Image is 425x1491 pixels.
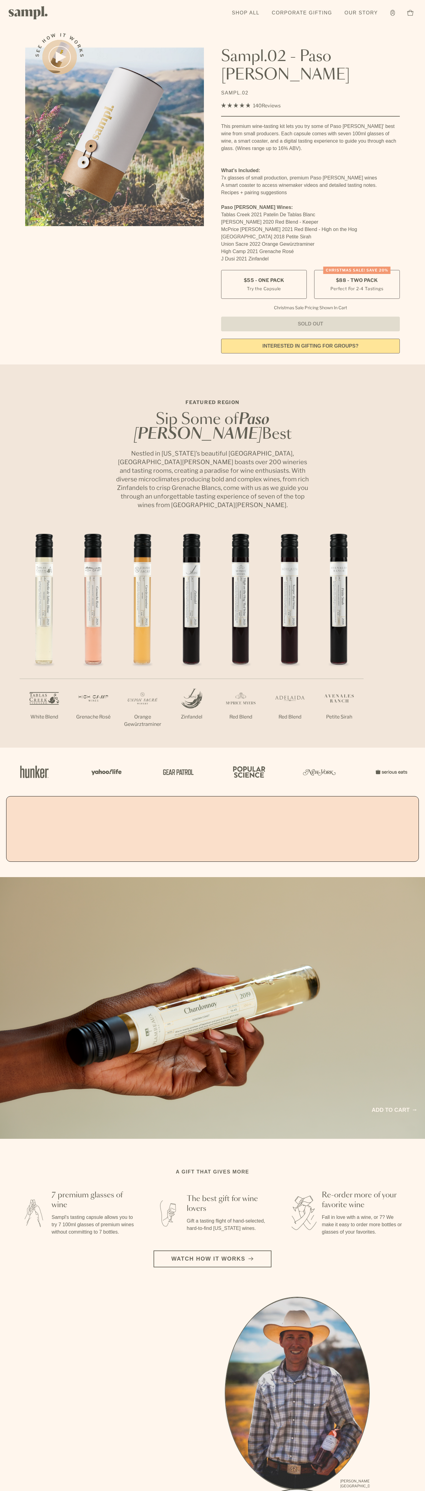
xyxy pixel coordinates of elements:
img: Sampl.02 - Paso Robles [25,48,204,226]
img: Artboard_3_0b291449-6e8c-4d07-b2c2-3f3601a19cd1_x450.png [301,759,338,785]
span: Union Sacre 2022 Orange Gewürztraminer [221,241,314,247]
span: $55 - One Pack [244,277,284,284]
em: Paso [PERSON_NAME] [134,412,270,442]
span: J Dusi 2021 Zinfandel [221,256,269,261]
img: Artboard_5_7fdae55a-36fd-43f7-8bfd-f74a06a2878e_x450.png [158,759,195,785]
a: Add to cart [372,1106,416,1114]
button: Sold Out [221,317,400,331]
p: Grenache Rosé [69,713,118,721]
a: Corporate Gifting [269,6,335,20]
p: Nestled in [US_STATE]’s beautiful [GEOGRAPHIC_DATA], [GEOGRAPHIC_DATA][PERSON_NAME] boasts over 2... [114,449,311,509]
img: Sampl logo [9,6,48,19]
img: Artboard_4_28b4d326-c26e-48f9-9c80-911f17d6414e_x450.png [230,759,267,785]
h1: Sampl.02 - Paso [PERSON_NAME] [221,48,400,84]
span: Reviews [262,103,281,109]
small: Try the Capsule [247,285,281,292]
button: Watch how it works [154,1250,271,1267]
div: This premium wine-tasting kit lets you try some of Paso [PERSON_NAME]' best wine from small produ... [221,123,400,152]
p: Zinfandel [167,713,216,721]
span: Tablas Creek 2021 Patelin De Tablas Blanc [221,212,315,217]
img: Artboard_6_04f9a106-072f-468a-bdd7-f11783b05722_x450.png [87,759,124,785]
p: Sampl's tasting capsule allows you to try 7 100ml glasses of premium wines without committing to ... [52,1214,135,1236]
p: Orange Gewürztraminer [118,713,167,728]
li: Recipes + pairing suggestions [221,189,400,196]
button: See how it works [42,40,77,74]
strong: Paso [PERSON_NAME] Wines: [221,205,293,210]
small: Perfect For 2-4 Tastings [330,285,383,292]
strong: What’s Included: [221,168,260,173]
li: Christmas Sale Pricing Shown In Cart [271,305,350,310]
p: Fall in love with a wine, or 7? We make it easy to order more bottles or glasses of your favorites. [322,1214,405,1236]
span: 140 [253,103,262,109]
h3: Re-order more of your favorite wine [322,1190,405,1210]
li: 7x glasses of small production, premium Paso [PERSON_NAME] wines [221,174,400,182]
p: Red Blend [265,713,314,721]
p: Gift a tasting flight of hand-selected, hard-to-find [US_STATE] wines. [187,1217,270,1232]
span: High Camp 2021 Grenache Rosé [221,249,294,254]
p: Featured Region [114,399,311,406]
span: $88 - Two Pack [336,277,378,284]
p: [PERSON_NAME], [GEOGRAPHIC_DATA] [340,1479,370,1489]
p: Red Blend [216,713,265,721]
p: Petite Sirah [314,713,364,721]
li: A smart coaster to access winemaker videos and detailed tasting notes. [221,182,400,189]
span: McPrice [PERSON_NAME] 2021 Red Blend - High on the Hog [221,227,357,232]
span: [PERSON_NAME] 2020 Red Blend - Keeper [221,219,318,225]
img: Artboard_1_c8cd28af-0030-4af1-819c-248e302c7f06_x450.png [16,759,53,785]
img: Artboard_7_5b34974b-f019-449e-91fb-745f8d0877ee_x450.png [372,759,409,785]
a: interested in gifting for groups? [221,339,400,353]
div: CHRISTMAS SALE! Save 20% [323,267,391,274]
h2: A gift that gives more [176,1168,249,1176]
p: SAMPL.02 [221,89,400,97]
p: White Blend [20,713,69,721]
a: Our Story [341,6,381,20]
h2: Sip Some of Best [114,412,311,442]
span: [GEOGRAPHIC_DATA] 2018 Petite Sirah [221,234,311,239]
a: Shop All [229,6,263,20]
h3: The best gift for wine lovers [187,1194,270,1214]
h3: 7 premium glasses of wine [52,1190,135,1210]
